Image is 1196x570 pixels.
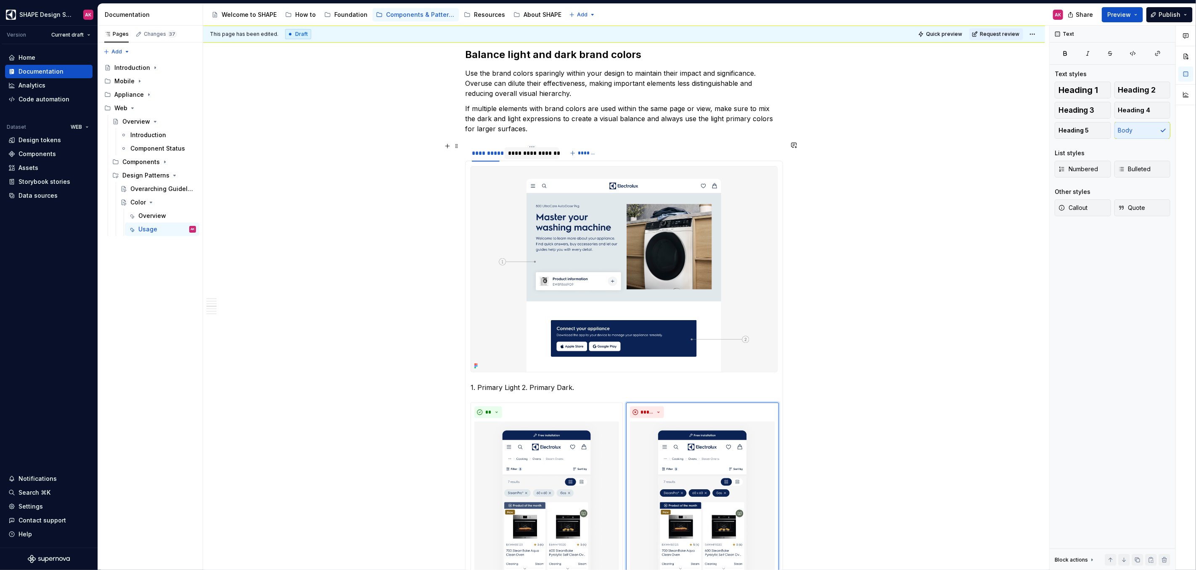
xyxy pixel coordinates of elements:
button: Numbered [1055,161,1111,178]
div: Draft [285,29,311,39]
svg: Supernova Logo [28,555,70,563]
a: Code automation [5,93,93,106]
span: Heading 3 [1058,106,1094,114]
a: Overview [125,209,199,223]
div: Page tree [101,61,199,236]
a: Overview [109,115,199,128]
a: Overarching Guidelines [117,182,199,196]
a: Analytics [5,79,93,92]
a: Components & Patterns [373,8,459,21]
div: Notifications [19,475,57,483]
div: SHAPE Design System [19,11,73,19]
div: Storybook stories [19,178,70,186]
div: Home [19,53,35,62]
div: Code automation [19,95,69,103]
div: Other styles [1055,188,1090,196]
div: Components [19,150,56,158]
div: Web [114,104,127,112]
div: AK [85,11,92,18]
div: AK [1055,11,1061,18]
div: Component Status [130,144,185,153]
div: How to [295,11,316,19]
span: Heading 1 [1058,86,1098,94]
a: Design tokens [5,133,93,147]
a: Resources [460,8,508,21]
span: Add [577,11,587,18]
span: Add [111,48,122,55]
a: Welcome to SHAPE [208,8,280,21]
button: Heading 1 [1055,82,1111,98]
div: Page tree [208,6,565,23]
button: Help [5,528,93,541]
a: Color [117,196,199,209]
button: Heading 3 [1055,102,1111,119]
span: Heading 4 [1118,106,1151,114]
div: Documentation [19,67,64,76]
button: Publish [1146,7,1193,22]
div: Pages [104,31,129,37]
div: Contact support [19,516,66,525]
div: Overarching Guidelines [130,185,194,193]
div: Mobile [101,74,199,88]
a: Introduction [101,61,199,74]
p: Use the brand colors sparingly within your design to maintain their impact and significance. Over... [465,68,783,98]
span: Quote [1118,204,1146,212]
a: How to [282,8,319,21]
div: Help [19,530,32,538]
span: Numbered [1058,165,1098,173]
div: Data sources [19,191,58,200]
span: This page has been edited. [210,31,278,37]
div: Version [7,32,26,38]
div: Changes [144,31,177,37]
div: Block actions [1055,554,1095,566]
a: Assets [5,161,93,175]
img: 1131f18f-9b94-42a4-847a-eabb54481545.png [6,10,16,20]
button: Search ⌘K [5,486,93,499]
button: WEB [67,121,93,133]
span: WEB [71,124,82,130]
div: List styles [1055,149,1085,157]
div: Usage [138,225,157,233]
div: Design tokens [19,136,61,144]
div: Overview [138,212,166,220]
div: Color [130,198,146,207]
span: Publish [1159,11,1180,19]
a: Components [5,147,93,161]
div: Documentation [105,11,199,19]
button: Add [566,9,598,21]
button: Share [1064,7,1098,22]
div: Block actions [1055,557,1088,563]
div: About SHAPE [524,11,561,19]
div: Settings [19,502,43,511]
a: Home [5,51,93,64]
span: Preview [1107,11,1131,19]
h2: Balance light and dark brand colors [465,48,783,61]
button: Quick preview [916,28,966,40]
div: Introduction [114,64,150,72]
div: Overview [122,117,150,126]
button: Callout [1055,199,1111,216]
a: Introduction [117,128,199,142]
span: Quick preview [926,31,962,37]
a: About SHAPE [510,8,565,21]
span: Callout [1058,204,1088,212]
a: UsageAK [125,223,199,236]
div: AK [191,225,195,233]
a: Foundation [321,8,371,21]
div: Mobile [114,77,135,85]
span: 37 [168,31,177,37]
div: Components [122,158,160,166]
button: SHAPE Design SystemAK [2,5,96,24]
button: Bulleted [1114,161,1171,178]
p: 1. Primary Light 2. Primary Dark. [471,382,778,392]
button: Notifications [5,472,93,485]
div: Assets [19,164,38,172]
button: Request review [969,28,1023,40]
span: Bulleted [1118,165,1151,173]
img: 9a1a9ca5-1d2b-4821-8e11-372e3a8912f3.png [471,167,777,372]
div: Welcome to SHAPE [222,11,277,19]
div: Web [101,101,199,115]
button: Preview [1102,7,1143,22]
div: Introduction [130,131,166,139]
